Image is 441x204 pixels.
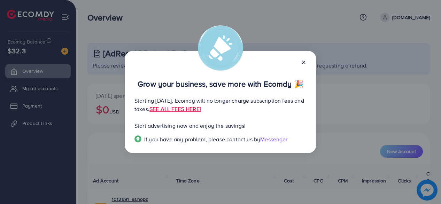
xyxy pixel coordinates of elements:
span: Messenger [260,135,287,143]
p: Grow your business, save more with Ecomdy 🎉 [134,80,307,88]
img: alert [198,25,243,71]
img: Popup guide [134,135,141,142]
p: Start advertising now and enjoy the savings! [134,121,307,130]
p: Starting [DATE], Ecomdy will no longer charge subscription fees and taxes. [134,96,307,113]
a: SEE ALL FEES HERE! [149,105,201,113]
span: If you have any problem, please contact us by [144,135,260,143]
